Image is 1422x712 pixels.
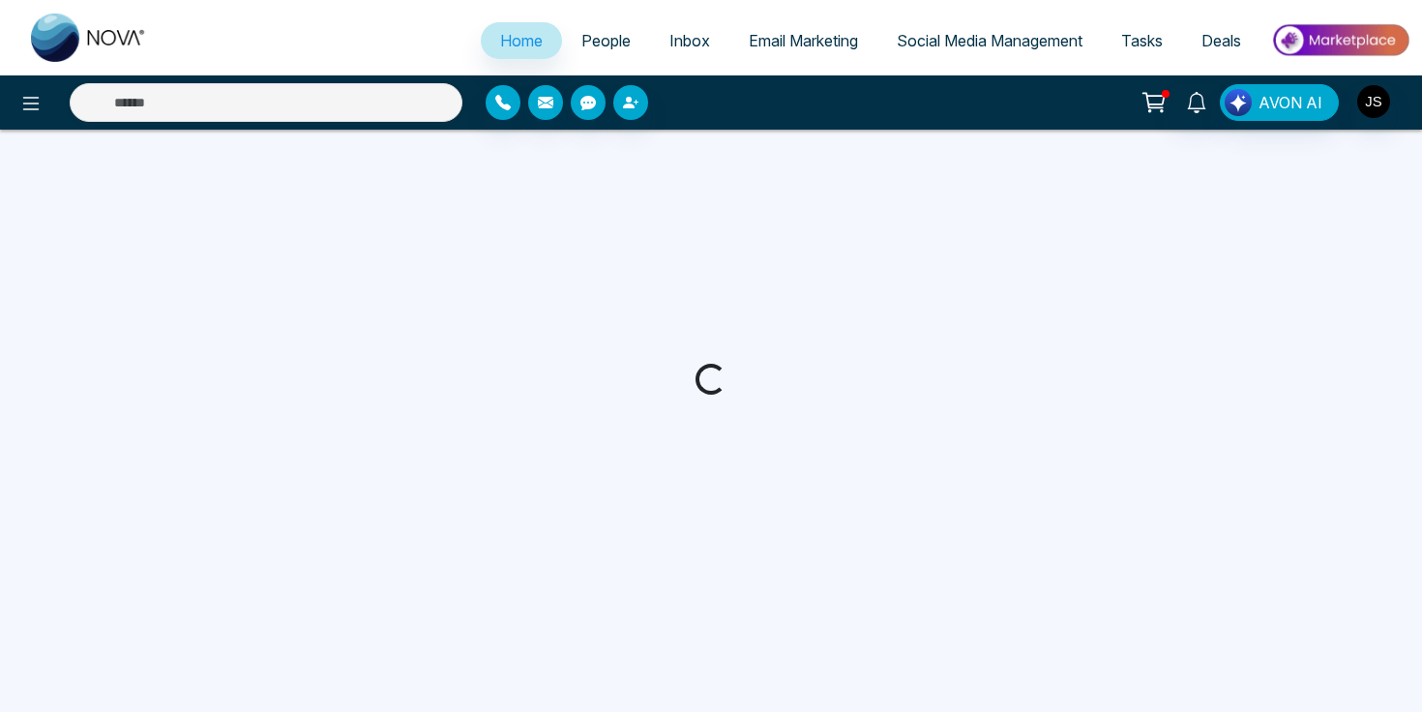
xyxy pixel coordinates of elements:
span: Email Marketing [749,31,858,50]
span: Inbox [669,31,710,50]
a: Deals [1182,22,1260,59]
img: Market-place.gif [1270,18,1410,62]
img: User Avatar [1357,85,1390,118]
a: People [562,22,650,59]
a: Inbox [650,22,729,59]
button: AVON AI [1220,84,1339,121]
span: AVON AI [1259,91,1322,114]
img: Lead Flow [1225,89,1252,116]
span: Home [500,31,543,50]
a: Tasks [1102,22,1182,59]
span: Tasks [1121,31,1163,50]
a: Home [481,22,562,59]
img: Nova CRM Logo [31,14,147,62]
span: Social Media Management [897,31,1082,50]
a: Email Marketing [729,22,877,59]
span: Deals [1201,31,1241,50]
a: Social Media Management [877,22,1102,59]
span: People [581,31,631,50]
